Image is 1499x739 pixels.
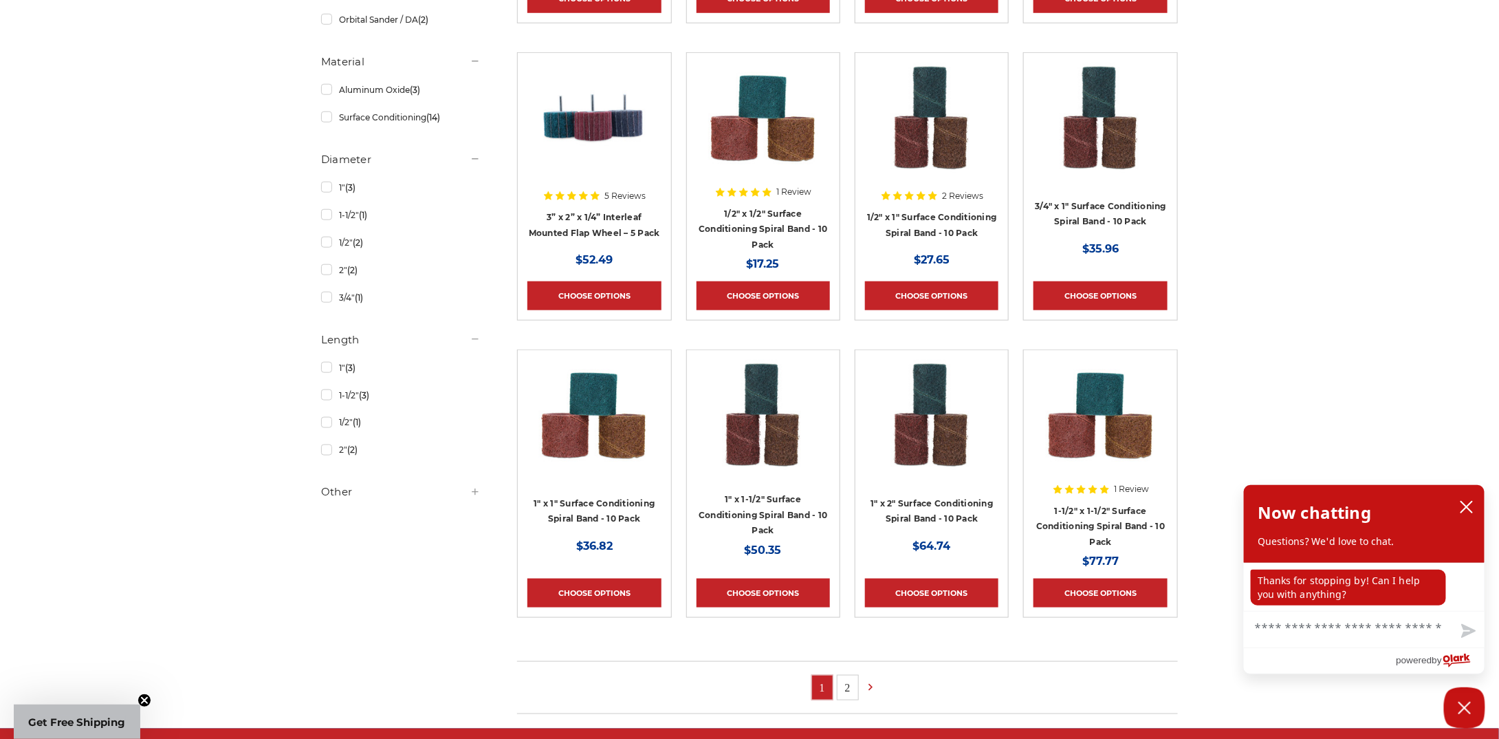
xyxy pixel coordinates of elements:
h5: Material [321,54,481,70]
button: close chatbox [1456,497,1478,517]
span: $64.74 [913,539,951,553]
a: 1-1/2" x 1-1/2" Surface Conditioning Spiral Band - 10 Pack [1036,506,1165,547]
a: 1" x 1" Surface Conditioning Spiral Band - 10 Pack [534,498,655,524]
span: (1) [353,417,361,427]
a: 3” x 2” x 1/4” Interleaf Mounted Flap Wheel – 5 Pack [527,63,661,196]
span: (2) [353,237,363,248]
a: 1" [321,356,481,380]
a: 1/2" x 1" Scotch Brite Spiral Band [865,63,998,196]
button: Send message [1450,616,1485,647]
img: 1/2" x 1/2" Scotch Brite Spiral Band [708,63,818,173]
a: Choose Options [1033,281,1167,310]
img: 3/4" x 1" Scotch Brite Spiral Band [1046,63,1156,173]
a: 1/2" [321,410,481,434]
a: 1/2" x 1/2" Surface Conditioning Spiral Band - 10 Pack [699,208,827,250]
img: 1" x 2" Scotch Brite Spiral Band [877,360,987,470]
a: 1" x 1" Scotch Brite Spiral Band [527,360,661,493]
span: $35.96 [1082,242,1119,255]
a: Powered by Olark [1396,648,1485,674]
a: 3” x 2” x 1/4” Interleaf Mounted Flap Wheel – 5 Pack [529,212,660,238]
span: $17.25 [747,257,780,270]
span: (1) [355,292,363,303]
span: $36.82 [576,539,613,553]
a: 3/4" [321,286,481,310]
span: (2) [418,14,428,25]
h5: Length [321,332,481,348]
img: 1" x 1-1/2" Scotch Brite Spiral Band [708,360,818,470]
a: 2" [321,258,481,282]
span: (3) [345,363,355,373]
img: 1/2" x 1" Scotch Brite Spiral Band [877,63,987,173]
a: 3/4" x 1" Surface Conditioning Spiral Band - 10 Pack [1035,201,1166,227]
a: Aluminum Oxide [321,78,481,102]
a: Choose Options [527,579,661,608]
span: (14) [426,112,440,122]
span: powered [1396,652,1432,669]
a: Choose Options [527,281,661,310]
a: 2 [838,676,858,700]
span: (2) [347,445,358,455]
a: Choose Options [697,579,830,608]
a: 1-1/2" x 1-1/2" Scotch Brite Spiral Band [1033,360,1167,493]
button: Close teaser [138,694,151,707]
span: (3) [410,85,420,95]
a: Choose Options [865,579,998,608]
span: by [1432,652,1442,669]
a: 1/2" [321,231,481,255]
a: 1" x 2" Scotch Brite Spiral Band [865,360,998,493]
a: 1" x 1-1/2" Surface Conditioning Spiral Band - 10 Pack [699,494,827,535]
span: (3) [359,390,369,400]
a: 1/2" x 1/2" Scotch Brite Spiral Band [697,63,830,196]
div: chat [1244,563,1485,611]
button: Close Chatbox [1444,687,1485,729]
a: 1" [321,175,481,200]
img: 3” x 2” x 1/4” Interleaf Mounted Flap Wheel – 5 Pack [539,63,649,173]
span: 5 Reviews [604,192,646,200]
a: Surface Conditioning [321,105,481,129]
a: Choose Options [865,281,998,310]
a: 1" x 1-1/2" Scotch Brite Spiral Band [697,360,830,493]
span: (1) [359,210,367,220]
span: 2 Reviews [942,192,983,200]
a: 1/2" x 1" Surface Conditioning Spiral Band - 10 Pack [867,212,997,238]
p: Questions? We'd love to chat. [1258,535,1471,548]
p: Thanks for stopping by! Can I help you with anything? [1251,570,1446,606]
img: 1-1/2" x 1-1/2" Scotch Brite Spiral Band [1046,360,1156,470]
a: Choose Options [697,281,830,310]
span: $77.77 [1082,555,1119,568]
a: Orbital Sander / DA [321,8,481,32]
span: (2) [347,265,358,275]
h5: Other [321,484,481,500]
h2: Now chatting [1258,499,1371,526]
span: $52.49 [576,253,613,266]
a: 3/4" x 1" Scotch Brite Spiral Band [1033,63,1167,196]
span: Get Free Shipping [29,716,126,729]
a: 1 [812,676,833,700]
span: (3) [345,182,355,193]
h5: Diameter [321,151,481,168]
img: 1" x 1" Scotch Brite Spiral Band [539,360,649,470]
div: Get Free ShippingClose teaser [14,705,140,739]
a: 2" [321,438,481,462]
span: $50.35 [745,544,782,557]
a: 1-1/2" [321,383,481,407]
a: Choose Options [1033,579,1167,608]
div: olark chatbox [1243,484,1485,674]
span: $27.65 [914,253,950,266]
a: 1-1/2" [321,203,481,227]
a: 1" x 2" Surface Conditioning Spiral Band - 10 Pack [871,498,993,524]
